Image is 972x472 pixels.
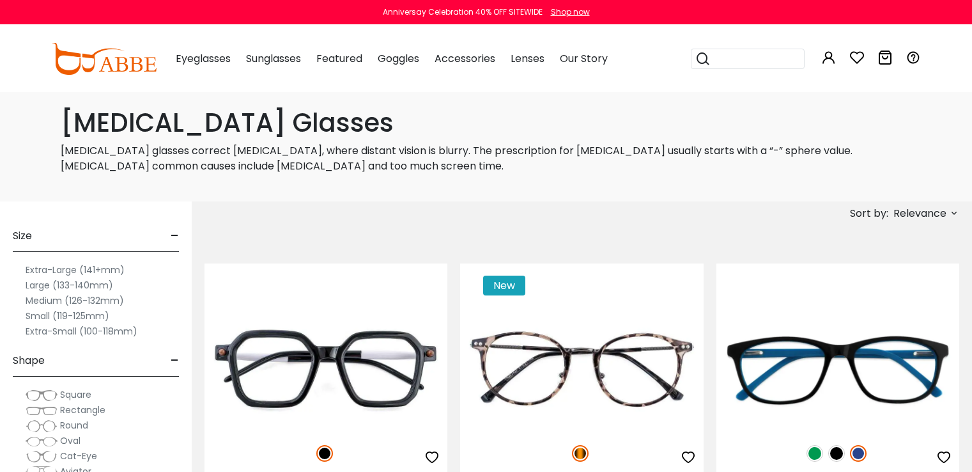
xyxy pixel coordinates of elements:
img: Black [316,445,333,462]
label: Extra-Small (100-118mm) [26,324,137,339]
span: Featured [316,51,362,66]
label: Large (133-140mm) [26,278,113,293]
img: Black Bryn - Acetate ,Universal Bridge Fit [204,310,447,431]
img: Rectangle.png [26,404,58,417]
img: Round.png [26,420,58,432]
span: Oval [60,434,81,447]
span: Our Story [560,51,608,66]
span: - [171,221,179,251]
img: Blue Machovec - Acetate ,Universal Bridge Fit [716,310,959,431]
span: Cat-Eye [60,450,97,462]
span: Size [13,221,32,251]
img: Black [828,445,845,462]
p: [MEDICAL_DATA] glasses correct [MEDICAL_DATA], where distant vision is blurry. The prescription f... [61,143,912,174]
h1: [MEDICAL_DATA] Glasses [61,107,912,138]
img: Blue [850,445,867,462]
img: Tortoise Commerce - TR ,Adjust Nose Pads [460,310,703,431]
img: Square.png [26,389,58,402]
img: Cat-Eye.png [26,450,58,463]
span: - [171,345,179,376]
span: Lenses [511,51,544,66]
label: Extra-Large (141+mm) [26,262,125,278]
span: Shape [13,345,45,376]
span: Square [60,388,91,401]
span: Relevance [893,202,946,225]
span: Eyeglasses [176,51,231,66]
span: Goggles [378,51,419,66]
img: Green [806,445,823,462]
a: Shop now [544,6,590,17]
div: Anniversay Celebration 40% OFF SITEWIDE [383,6,543,18]
span: Sort by: [850,206,888,221]
img: Oval.png [26,435,58,448]
img: abbeglasses.com [52,43,157,75]
span: New [483,276,525,295]
label: Medium (126-132mm) [26,293,124,308]
label: Small (119-125mm) [26,308,109,324]
div: Shop now [551,6,590,18]
span: Rectangle [60,404,105,416]
span: Sunglasses [246,51,301,66]
span: Round [60,419,88,432]
span: Accessories [435,51,495,66]
img: Tortoise [572,445,589,462]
